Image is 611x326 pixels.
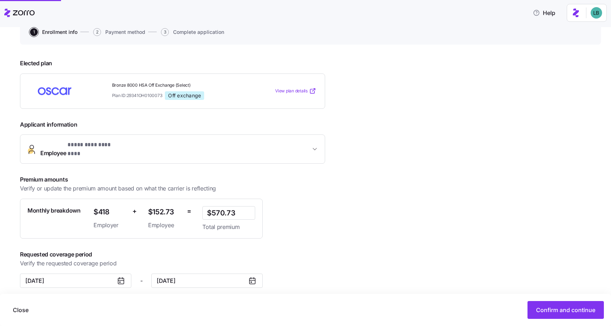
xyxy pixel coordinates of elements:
button: Close [7,301,34,319]
span: Help [533,9,555,17]
span: Verify or update the premium amount based on what the carrier is reflecting [20,184,216,193]
span: Applicant information [20,120,325,129]
span: 1 [30,28,38,36]
span: - [140,276,143,285]
span: Complete application [173,30,224,35]
span: + [132,206,137,217]
button: 1Enrollment info [30,28,77,36]
span: Employee [40,141,123,158]
a: View plan details [275,87,316,95]
span: $418 [94,206,127,218]
a: 2Payment method [92,28,145,36]
span: Requested coverage period [20,250,351,259]
span: Total premium [202,223,255,231]
span: Off exchange [168,92,201,99]
span: Confirm and continue [536,306,595,314]
span: 2 [93,28,101,36]
button: [DATE] [151,274,263,288]
span: Plan ID: 29341OH0100073 [112,92,162,98]
button: Help [527,6,561,20]
img: 55738f7c4ee29e912ff6c7eae6e0401b [591,7,602,19]
button: 2Payment method [93,28,145,36]
span: Employer [94,221,127,230]
button: Confirm and continue [527,301,604,319]
span: Premium amounts [20,175,264,184]
span: Employee [148,221,181,230]
span: 3 [161,28,169,36]
span: = [187,206,191,217]
button: 3Complete application [161,28,224,36]
span: Payment method [105,30,145,35]
img: Oscar [29,83,80,99]
span: View plan details [275,88,308,95]
span: Enrollment info [42,30,77,35]
span: Verify the requested coverage period [20,259,116,268]
span: Elected plan [20,59,325,68]
span: Bronze 8000 HSA Off Exchange (Select) [112,82,243,88]
span: $152.73 [148,206,181,218]
button: [DATE] [20,274,131,288]
a: 3Complete application [160,28,224,36]
span: Close [13,306,29,314]
span: Monthly breakdown [27,206,81,215]
a: 1Enrollment info [29,28,77,36]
